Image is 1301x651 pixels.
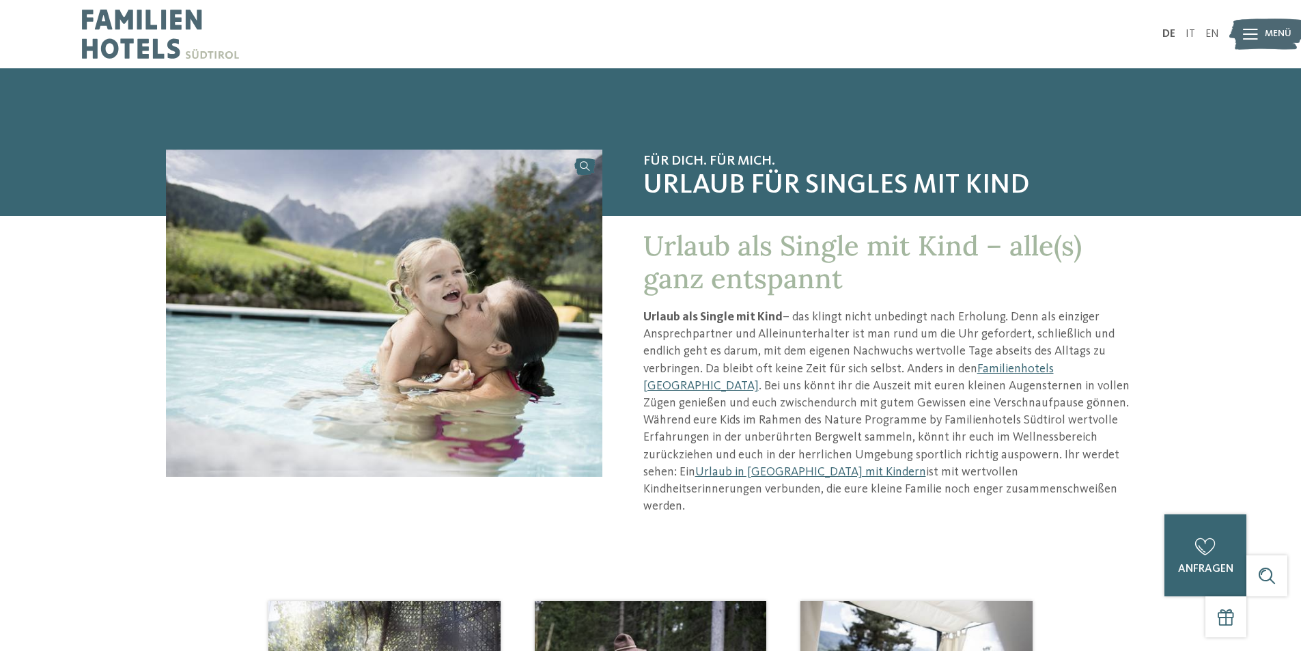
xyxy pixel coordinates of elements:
[1265,27,1291,41] span: Menü
[643,169,1136,202] span: Urlaub für Singles mit Kind
[1164,514,1246,596] a: anfragen
[695,466,926,478] a: Urlaub in [GEOGRAPHIC_DATA] mit Kindern
[643,153,1136,169] span: Für dich. Für mich.
[1162,29,1175,40] a: DE
[643,311,783,323] strong: Urlaub als Single mit Kind
[1178,564,1233,574] span: anfragen
[643,228,1082,296] span: Urlaub als Single mit Kind – alle(s) ganz entspannt
[1205,29,1219,40] a: EN
[643,309,1136,515] p: – das klingt nicht unbedingt nach Erholung. Denn als einziger Ansprechpartner und Alleinunterhalt...
[643,363,1054,392] a: Familienhotels [GEOGRAPHIC_DATA]
[1186,29,1195,40] a: IT
[166,150,602,477] img: Urlaub als Single mit Kind – Erholung pur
